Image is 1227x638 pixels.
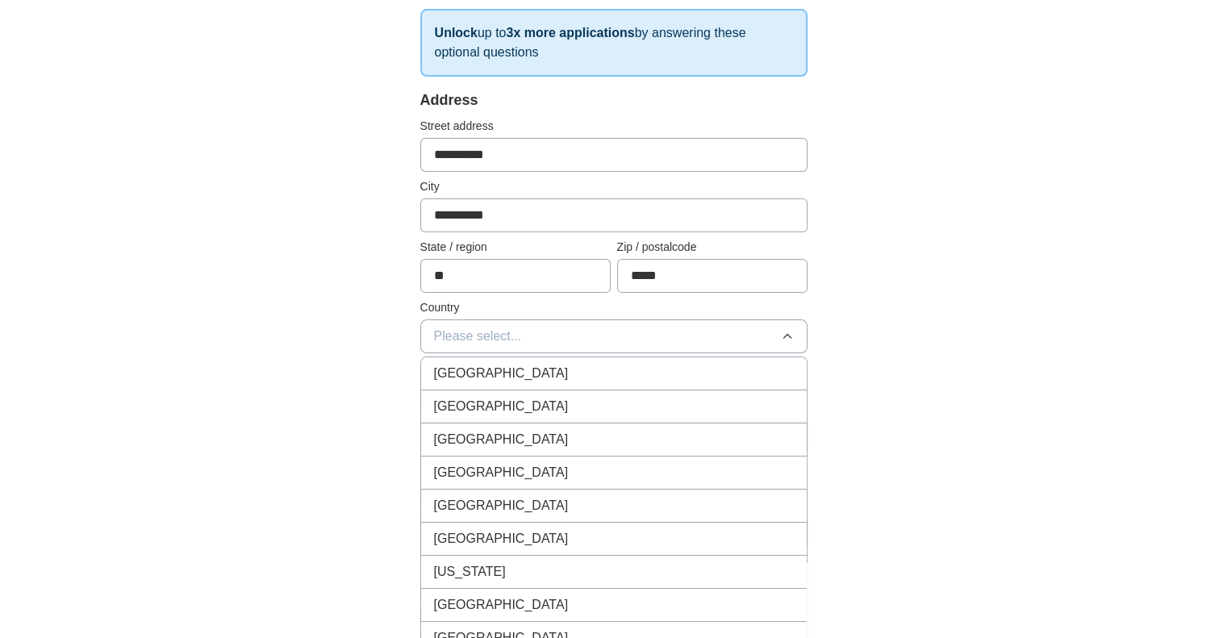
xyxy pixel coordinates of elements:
span: [GEOGRAPHIC_DATA] [434,595,569,615]
span: [GEOGRAPHIC_DATA] [434,397,569,416]
strong: Unlock [435,26,478,40]
span: [GEOGRAPHIC_DATA] [434,364,569,383]
label: Street address [420,118,808,135]
label: Zip / postalcode [617,239,808,256]
label: Country [420,299,808,316]
span: [GEOGRAPHIC_DATA] [434,463,569,482]
label: State / region [420,239,611,256]
span: [GEOGRAPHIC_DATA] [434,529,569,548]
p: up to by answering these optional questions [420,9,808,77]
label: City [420,178,808,195]
button: Please select... [420,319,808,353]
span: [US_STATE] [434,562,506,582]
span: [GEOGRAPHIC_DATA] [434,496,569,515]
span: Please select... [434,327,522,346]
div: Address [420,90,808,111]
span: [GEOGRAPHIC_DATA] [434,430,569,449]
strong: 3x more applications [506,26,634,40]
